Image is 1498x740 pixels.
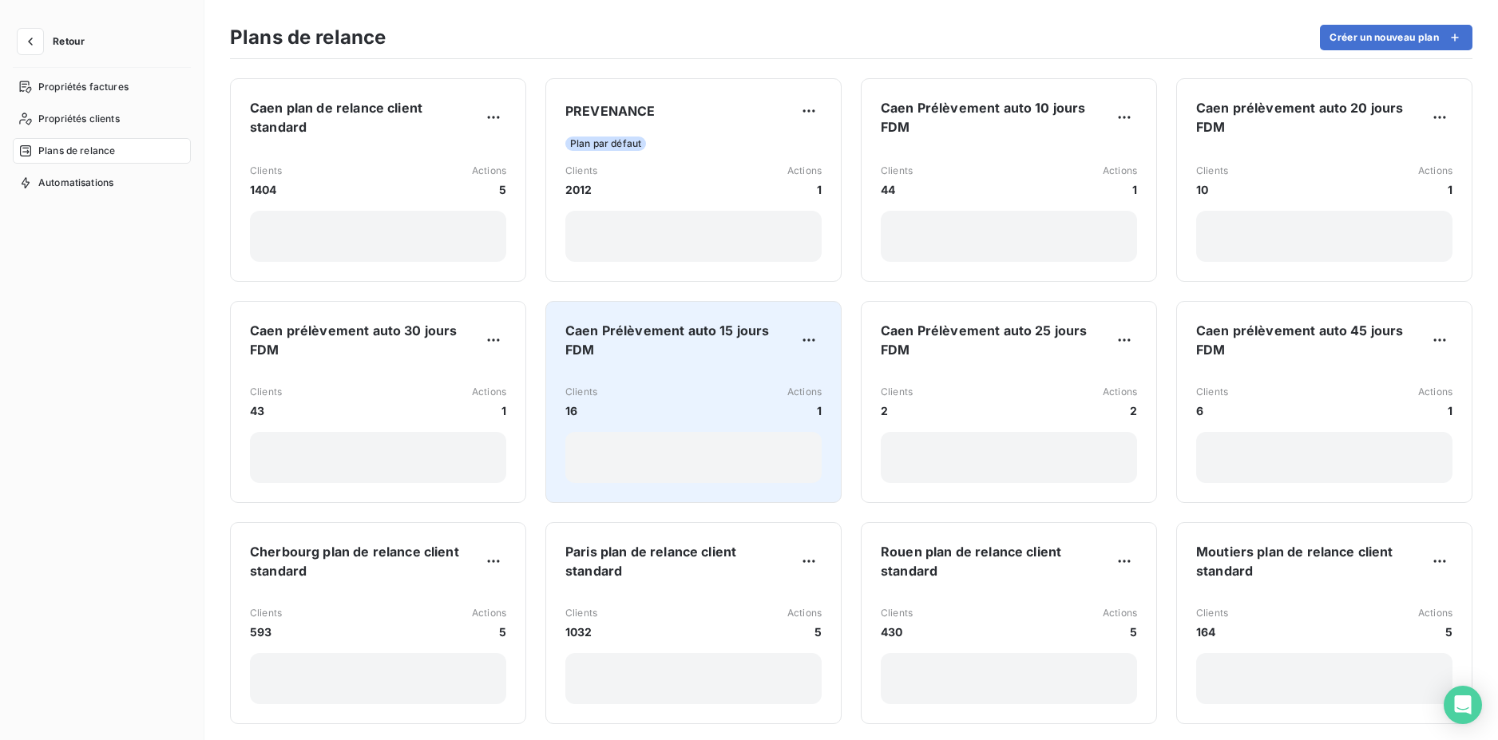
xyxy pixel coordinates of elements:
[38,176,113,190] span: Automatisations
[565,321,796,359] span: Caen Prélèvement auto 15 jours FDM
[472,402,506,419] span: 1
[565,542,796,580] span: Paris plan de relance client standard
[565,164,597,178] span: Clients
[787,385,822,399] span: Actions
[1196,402,1228,419] span: 6
[787,402,822,419] span: 1
[881,181,913,198] span: 44
[472,606,506,620] span: Actions
[38,80,129,94] span: Propriétés factures
[1103,623,1137,640] span: 5
[1103,402,1137,419] span: 2
[787,181,822,198] span: 1
[250,606,282,620] span: Clients
[787,164,822,178] span: Actions
[1103,606,1137,620] span: Actions
[881,542,1112,580] span: Rouen plan de relance client standard
[13,29,97,54] button: Retour
[565,101,656,121] span: PREVENANCE
[250,98,481,137] span: Caen plan de relance client standard
[881,164,913,178] span: Clients
[1196,623,1228,640] span: 164
[250,181,282,198] span: 1404
[1418,402,1452,419] span: 1
[1196,321,1427,359] span: Caen prélèvement auto 45 jours FDM
[250,385,282,399] span: Clients
[1103,164,1137,178] span: Actions
[881,606,913,620] span: Clients
[1196,181,1228,198] span: 10
[472,181,506,198] span: 5
[1103,385,1137,399] span: Actions
[1418,385,1452,399] span: Actions
[1444,686,1482,724] div: Open Intercom Messenger
[565,623,597,640] span: 1032
[250,164,282,178] span: Clients
[1196,542,1427,580] span: Moutiers plan de relance client standard
[881,385,913,399] span: Clients
[787,623,822,640] span: 5
[250,542,481,580] span: Cherbourg plan de relance client standard
[1418,623,1452,640] span: 5
[38,112,120,126] span: Propriétés clients
[250,402,282,419] span: 43
[38,144,115,158] span: Plans de relance
[230,23,386,52] h3: Plans de relance
[13,138,191,164] a: Plans de relance
[881,321,1112,359] span: Caen Prélèvement auto 25 jours FDM
[565,137,646,151] span: Plan par défaut
[1196,164,1228,178] span: Clients
[472,623,506,640] span: 5
[881,623,913,640] span: 430
[787,606,822,620] span: Actions
[565,606,597,620] span: Clients
[13,170,191,196] a: Automatisations
[1418,181,1452,198] span: 1
[1196,606,1228,620] span: Clients
[1103,181,1137,198] span: 1
[1320,25,1472,50] button: Créer un nouveau plan
[881,402,913,419] span: 2
[13,106,191,132] a: Propriétés clients
[1418,164,1452,178] span: Actions
[1196,98,1427,137] span: Caen prélèvement auto 20 jours FDM
[13,74,191,100] a: Propriétés factures
[565,181,597,198] span: 2012
[565,385,597,399] span: Clients
[250,321,481,359] span: Caen prélèvement auto 30 jours FDM
[881,98,1112,137] span: Caen Prélèvement auto 10 jours FDM
[1196,385,1228,399] span: Clients
[565,402,597,419] span: 16
[472,164,506,178] span: Actions
[53,37,85,46] span: Retour
[472,385,506,399] span: Actions
[250,623,282,640] span: 593
[1418,606,1452,620] span: Actions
